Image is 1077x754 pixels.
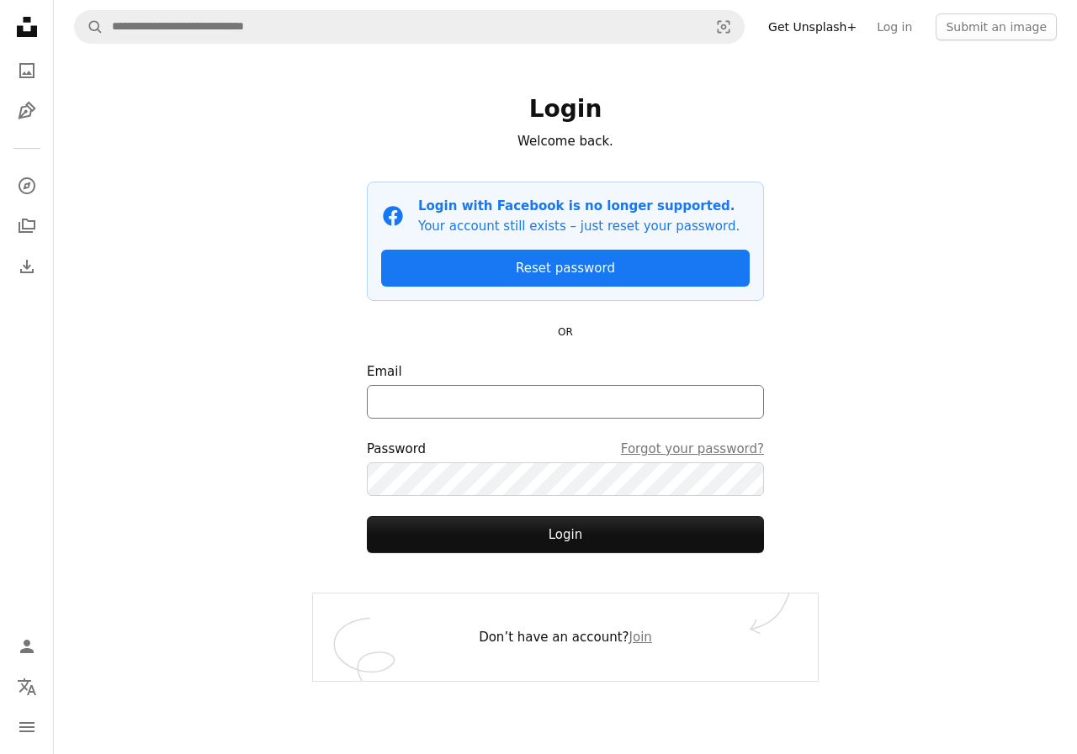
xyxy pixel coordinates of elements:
[629,630,652,645] a: Join
[367,94,764,124] h1: Login
[621,439,764,459] a: Forgot your password?
[418,196,740,216] p: Login with Facebook is no longer supported.
[367,385,764,419] input: Email
[10,630,44,663] a: Log in / Sign up
[558,326,573,338] small: OR
[367,131,764,151] p: Welcome back.
[936,13,1057,40] button: Submit an image
[10,710,44,744] button: Menu
[10,54,44,87] a: Photos
[10,94,44,128] a: Illustrations
[418,216,740,236] p: Your account still exists – just reset your password.
[75,11,103,43] button: Search Unsplash
[10,209,44,243] a: Collections
[758,13,867,40] a: Get Unsplash+
[367,439,764,459] div: Password
[10,169,44,203] a: Explore
[703,11,744,43] button: Visual search
[367,516,764,553] button: Login
[367,462,764,496] input: PasswordForgot your password?
[10,10,44,47] a: Home — Unsplash
[10,250,44,283] a: Download History
[381,250,750,287] a: Reset password
[313,593,818,681] div: Don’t have an account?
[10,670,44,704] button: Language
[367,361,764,419] label: Email
[867,13,922,40] a: Log in
[74,10,745,44] form: Find visuals sitewide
